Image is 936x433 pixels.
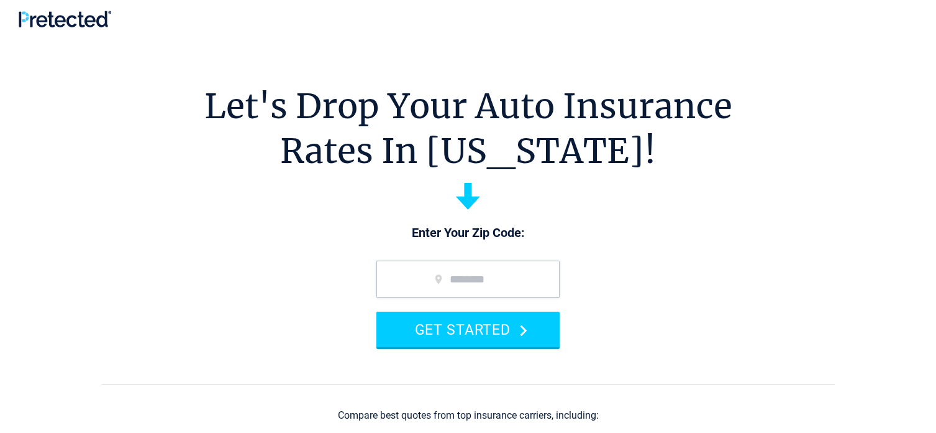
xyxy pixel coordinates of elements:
div: Compare best quotes from top insurance carriers, including: [338,410,599,421]
button: GET STARTED [376,312,560,347]
p: Enter Your Zip Code: [364,225,572,242]
input: zip code [376,261,560,298]
img: Pretected Logo [19,11,111,27]
h1: Let's Drop Your Auto Insurance Rates In [US_STATE]! [204,84,732,174]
